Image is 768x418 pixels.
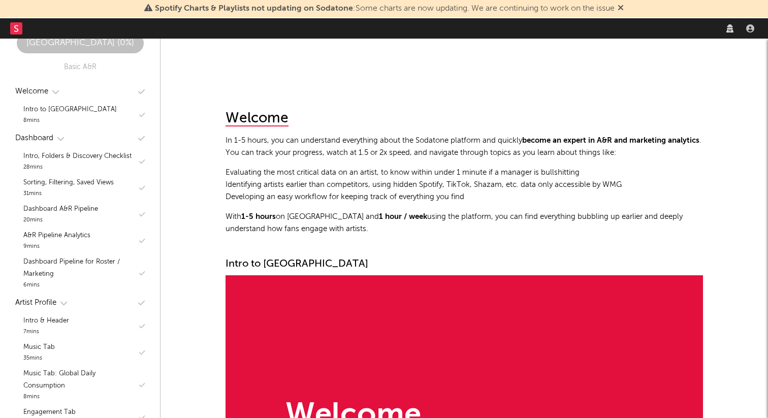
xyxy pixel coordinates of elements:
[15,85,48,98] div: Welcome
[379,213,427,220] strong: 1 hour / week
[226,258,703,270] div: Intro to [GEOGRAPHIC_DATA]
[226,179,703,191] li: Identifying artists earlier than competitors, using hidden Spotify, TikTok, Shazam, etc. data onl...
[618,5,624,13] span: Dismiss
[226,191,703,203] li: Developing an easy workflow for keeping track of everything you find
[155,5,615,13] span: : Some charts are now updating. We are continuing to work on the issue
[23,150,132,163] div: Intro, Folders & Discovery Checklist
[23,392,137,402] div: 8 mins
[23,215,98,226] div: 20 mins
[155,5,353,13] span: Spotify Charts & Playlists not updating on Sodatone
[17,37,144,49] div: [GEOGRAPHIC_DATA] ( 0 %)
[23,163,132,173] div: 28 mins
[23,116,117,126] div: 8 mins
[226,135,703,159] p: In 1-5 hours, you can understand everything about the Sodatone platform and quickly . You can tra...
[23,327,69,337] div: 7 mins
[23,368,137,392] div: Music Tab: Global Daily Consumption
[23,341,55,353] div: Music Tab
[23,256,137,280] div: Dashboard Pipeline for Roster / Marketing
[23,203,98,215] div: Dashboard A&R Pipeline
[241,213,276,220] strong: 1-5 hours
[23,280,137,291] div: 6 mins
[226,211,703,235] p: With on [GEOGRAPHIC_DATA] and using the platform, you can find everything bubbling up earlier and...
[64,61,97,73] div: Basic A&R
[23,189,114,199] div: 31 mins
[23,353,55,364] div: 35 mins
[23,315,69,327] div: Intro & Header
[23,230,90,242] div: A&R Pipeline Analytics
[522,137,699,144] strong: become an expert in A&R and marketing analytics
[23,177,114,189] div: Sorting, Filtering, Saved Views
[226,167,703,179] li: Evaluating the most critical data on an artist, to know within under 1 minute if a manager is bul...
[15,132,53,144] div: Dashboard
[15,297,56,309] div: Artist Profile
[23,104,117,116] div: Intro to [GEOGRAPHIC_DATA]
[226,111,289,126] div: Welcome
[23,242,90,252] div: 9 mins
